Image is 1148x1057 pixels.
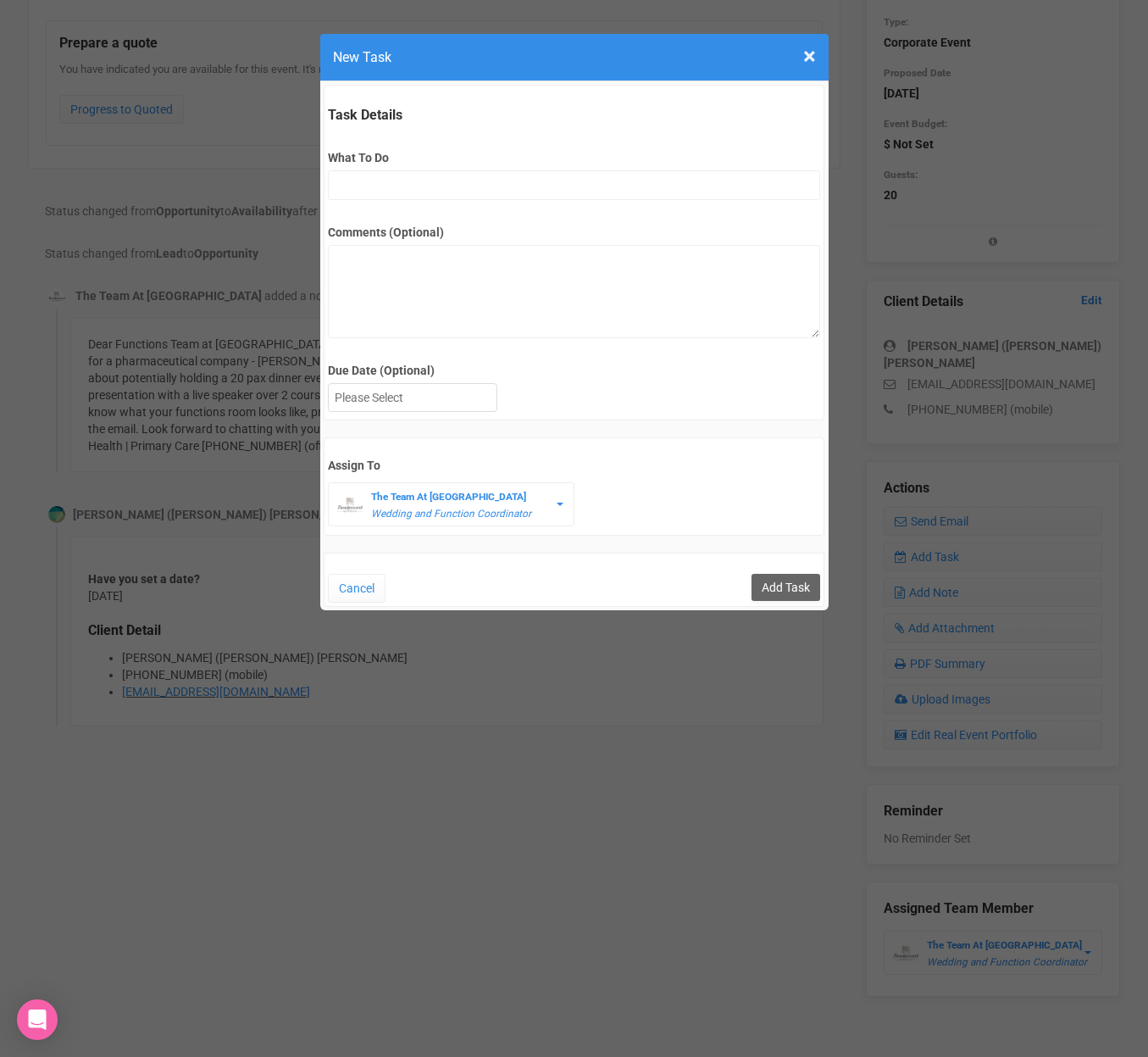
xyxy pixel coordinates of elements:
[328,149,820,166] label: What To Do
[328,106,820,125] legend: Task Details
[333,47,816,68] h4: New Task
[751,574,820,601] input: Add Task
[328,224,820,241] label: Comments (Optional)
[328,574,385,603] button: Cancel
[328,457,820,474] label: Assign To
[337,492,363,518] img: BGLogo.jpg
[328,362,820,379] label: Due Date (Optional)
[371,508,531,520] em: Wedding and Function Coordinator
[803,42,816,70] span: ×
[17,999,58,1040] div: Open Intercom Messenger
[371,491,526,503] strong: The Team At [GEOGRAPHIC_DATA]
